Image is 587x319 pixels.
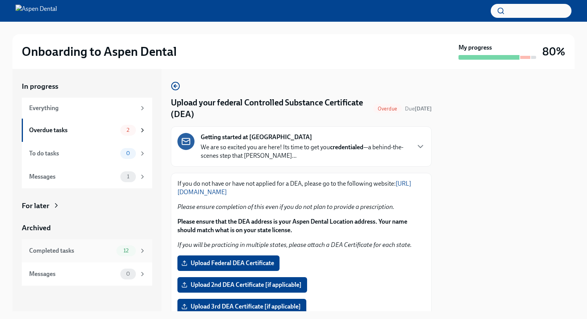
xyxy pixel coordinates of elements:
[22,98,152,119] a: Everything
[405,105,432,112] span: July 2nd, 2025 07:00
[119,248,133,253] span: 12
[177,241,412,248] em: If you will be practicing in multiple states, please attach a DEA Certificate for each state.
[22,44,177,59] h2: Onboarding to Aspen Dental
[183,259,274,267] span: Upload Federal DEA Certificate
[122,150,135,156] span: 0
[201,143,410,160] p: We are so excited you are here! Its time to get you —a behind-the-scenes step that [PERSON_NAME]...
[122,127,134,133] span: 2
[22,81,152,91] a: In progress
[183,281,302,289] span: Upload 2nd DEA Certificate [if applicable]
[122,271,135,277] span: 0
[22,165,152,188] a: Messages1
[171,97,370,120] h4: Upload your federal Controlled Substance Certificate (DEA)
[458,43,492,52] strong: My progress
[177,218,407,234] strong: Please ensure that the DEA address is your Aspen Dental Location address. Your name should match ...
[183,303,301,310] span: Upload 3rd DEA Certificate [if applicable]
[29,104,136,112] div: Everything
[122,174,134,179] span: 1
[330,143,363,151] strong: credentialed
[29,247,113,255] div: Completed tasks
[177,299,306,314] label: Upload 3rd DEA Certificate [if applicable]
[22,239,152,262] a: Completed tasks12
[415,105,432,112] strong: [DATE]
[16,5,57,17] img: Aspen Dental
[29,172,117,181] div: Messages
[177,255,280,271] label: Upload Federal DEA Certificate
[29,270,117,278] div: Messages
[22,119,152,142] a: Overdue tasks2
[405,105,432,112] span: Due
[177,179,425,197] p: If you do not have or have not applied for a DEA, please go to the following website:
[22,201,152,211] a: For later
[177,277,307,293] label: Upload 2nd DEA Certificate [if applicable]
[177,203,394,210] em: Please ensure completion of this even if you do not plan to provide a prescription.
[373,106,402,112] span: Overdue
[22,223,152,233] a: Archived
[22,142,152,165] a: To do tasks0
[29,126,117,134] div: Overdue tasks
[22,262,152,286] a: Messages0
[29,149,117,158] div: To do tasks
[542,45,565,59] h3: 80%
[22,201,49,211] div: For later
[201,133,312,141] strong: Getting started at [GEOGRAPHIC_DATA]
